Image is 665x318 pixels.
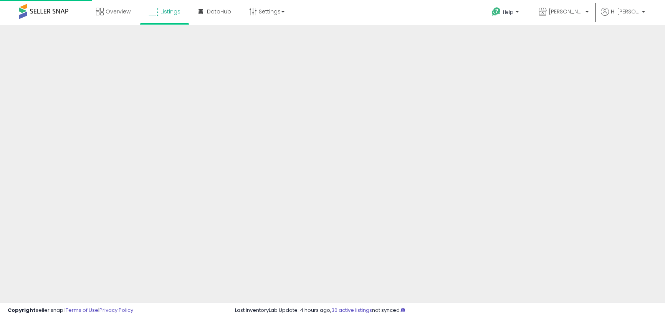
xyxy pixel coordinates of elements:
[99,306,133,314] a: Privacy Policy
[401,308,405,313] i: Click here to read more about un-synced listings.
[503,9,513,15] span: Help
[207,8,231,15] span: DataHub
[611,8,640,15] span: Hi [PERSON_NAME]
[160,8,180,15] span: Listings
[331,306,372,314] a: 30 active listings
[8,307,133,314] div: seller snap | |
[486,1,526,25] a: Help
[491,7,501,17] i: Get Help
[106,8,131,15] span: Overview
[601,8,645,25] a: Hi [PERSON_NAME]
[66,306,98,314] a: Terms of Use
[549,8,583,15] span: [PERSON_NAME]
[235,307,657,314] div: Last InventoryLab Update: 4 hours ago, not synced.
[8,306,36,314] strong: Copyright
